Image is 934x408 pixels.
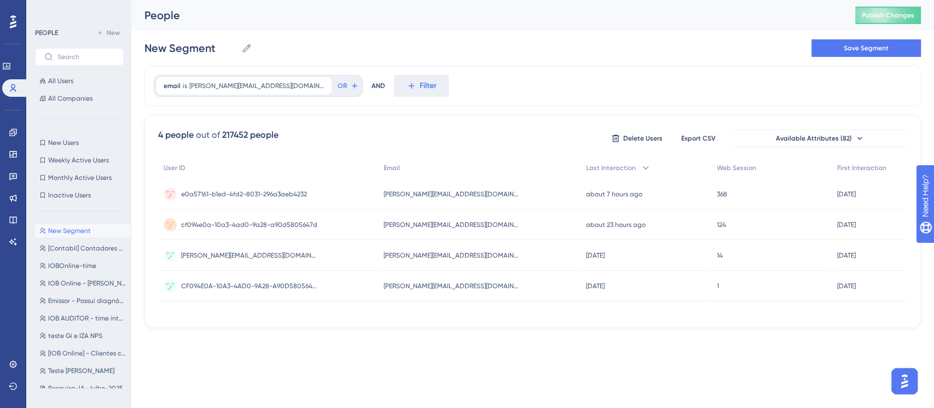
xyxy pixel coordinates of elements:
span: Publish Changes [862,11,914,20]
button: Filter [394,75,449,97]
div: tenho essas situações aqui [89,107,210,131]
time: [DATE] [837,252,856,259]
button: Seletor de emoji [17,358,26,367]
div: out of [196,129,220,142]
span: Delete Users [623,134,663,143]
span: email [164,81,181,90]
div: [PERSON_NAME], [18,206,171,217]
div: Gislaine diz… [9,156,210,200]
span: [Contabil] Contadores MigradoS [48,244,126,253]
span: Available Attributes (82) [776,134,852,143]
span: Emissor - Possui diagnóstico e nova homepage [48,296,126,305]
time: about 23 hours ago [586,221,646,229]
time: [DATE] [837,190,856,198]
button: teste Gi e IZA NPS [35,329,130,342]
span: CF094E0A-10A3-4AD0-9A28-A90D5805647D [181,282,318,290]
span: New [107,28,120,37]
button: Publish Changes [855,7,921,24]
button: IOBOnline-time [35,259,130,272]
button: Emissor - Possui diagnóstico e nova homepage [35,294,130,307]
h1: Diênifer [53,5,88,14]
div: PEOPLE [35,28,58,37]
span: e0a57161-b1ed-4fd2-8031-296a3aeb4232 [181,190,307,199]
span: teste Gi e IZA NPS [48,331,102,340]
span: IOB AUDITOR - time interno [48,314,126,323]
span: New Users [48,138,79,147]
span: [PERSON_NAME][EMAIL_ADDRESS][DOMAIN_NAME] [181,251,318,260]
span: 368 [717,190,727,199]
div: [PERSON_NAME],Desculpa a demora!Estou verificando sua mensagem e já vou te responder. [9,200,179,261]
span: Last Interaction [586,164,636,172]
div: [PERSON_NAME],Verifiquei aqui, estes são IDs aleatórios que atribuímos ao seu usuário antes de vo... [9,262,179,334]
img: Profile image for Diênifer [31,6,49,24]
span: [PERSON_NAME][EMAIL_ADDRESS][DOMAIN_NAME] [384,190,520,199]
span: Need Help? [26,3,68,16]
span: [PERSON_NAME][EMAIL_ADDRESS][DOMAIN_NAME] [189,81,324,90]
span: [PERSON_NAME][EMAIL_ADDRESS][DOMAIN_NAME] [384,282,520,290]
button: IOB AUDITOR - time interno [35,312,130,325]
div: Diênifer diz… [9,200,210,262]
span: is [183,81,187,90]
span: 14 [717,251,723,260]
iframe: UserGuiding AI Assistant Launcher [888,365,921,398]
div: [PERSON_NAME], [18,269,171,279]
span: User ID [164,164,185,172]
div: Verifiquei aqui, estes são IDs aleatórios que atribuímos ao seu usuário antes de você identificá-... [18,285,171,328]
div: Desculpa a demora! [18,223,171,234]
div: eu queria saber por onde começar a investigar isso [48,163,201,184]
button: New [93,26,124,39]
span: All Companies [48,94,92,103]
span: Web Session [717,164,756,172]
div: AND [372,75,385,97]
button: Export CSV [671,130,726,147]
button: go back [7,4,28,25]
button: Weekly Active Users [35,154,124,167]
time: [DATE] [837,282,856,290]
button: All Users [35,74,124,88]
div: de um e-mail ter mais de um ID [79,138,201,149]
span: Teste [PERSON_NAME] [48,366,114,375]
button: Início [171,4,192,25]
div: 217452 people [222,129,279,142]
textarea: Envie uma mensagem... [9,335,210,354]
button: [Contabil] Contadores MigradoS [35,242,130,255]
span: IOB Online - [PERSON_NAME] [48,279,126,288]
button: Seletor de Gif [34,358,43,367]
span: [PERSON_NAME][EMAIL_ADDRESS][DOMAIN_NAME] [384,251,520,260]
div: Estou verificando sua mensagem e já vou te responder. [18,233,171,254]
div: 4 people [158,129,194,142]
span: [PERSON_NAME][EMAIL_ADDRESS][DOMAIN_NAME] [384,220,520,229]
span: Save Segment [844,44,889,53]
span: All Users [48,77,73,85]
div: de um e-mail ter mais de um ID [71,131,210,155]
span: 124 [717,220,726,229]
div: eu queria saber por onde começar a investigar isso [39,156,210,191]
span: First Interaction [837,164,886,172]
span: Export CSV [681,134,716,143]
span: cf094e0a-10a3-4ad0-9a28-a90d5805647d [181,220,317,229]
button: Delete Users [610,130,664,147]
button: Start recording [69,358,78,367]
button: Teste [PERSON_NAME] [35,364,130,377]
button: Monthly Active Users [35,171,124,184]
button: Pesquisa-IA-Julho-2025 [35,382,130,395]
time: about 7 hours ago [586,190,642,198]
button: Save Segment [811,39,921,57]
button: New Segment [35,224,130,237]
span: [IOB Online] - Clientes com conta gratuita [48,349,126,358]
div: Fechar [192,4,212,24]
span: IOBOnline-time [48,261,96,270]
input: Segment Name [144,40,237,56]
button: Carregar anexo [52,358,61,367]
span: Inactive Users [48,191,91,200]
input: Search [57,53,114,61]
p: Ativo(a) nos últimos 15min [53,14,149,25]
span: 1 [717,282,719,290]
span: Filter [420,79,437,92]
button: [IOB Online] - Clientes com conta gratuita [35,347,130,360]
button: Inactive Users [35,189,124,202]
button: Enviar mensagem… [188,354,205,371]
span: Email [384,164,400,172]
span: New Segment [48,226,91,235]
